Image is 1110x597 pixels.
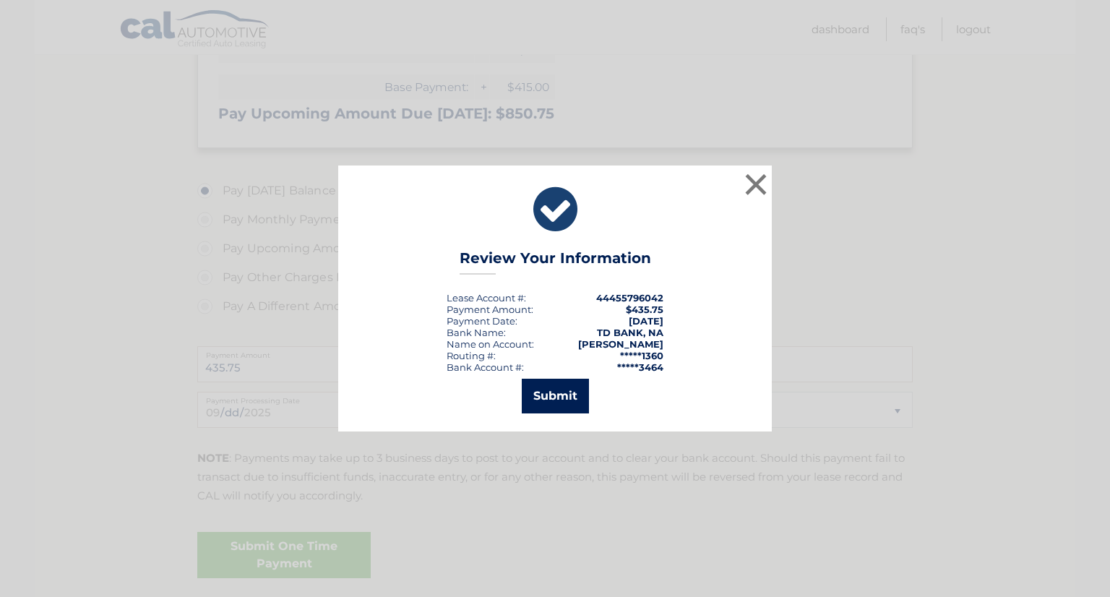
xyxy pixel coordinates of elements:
span: $435.75 [626,304,663,315]
strong: 44455796042 [596,292,663,304]
div: Routing #: [447,350,496,361]
div: Bank Account #: [447,361,524,373]
div: Payment Amount: [447,304,533,315]
span: [DATE] [629,315,663,327]
div: : [447,315,517,327]
div: Name on Account: [447,338,534,350]
button: Submit [522,379,589,413]
strong: [PERSON_NAME] [578,338,663,350]
div: Lease Account #: [447,292,526,304]
button: × [741,170,770,199]
div: Bank Name: [447,327,506,338]
strong: TD BANK, NA [597,327,663,338]
h3: Review Your Information [460,249,651,275]
span: Payment Date [447,315,515,327]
